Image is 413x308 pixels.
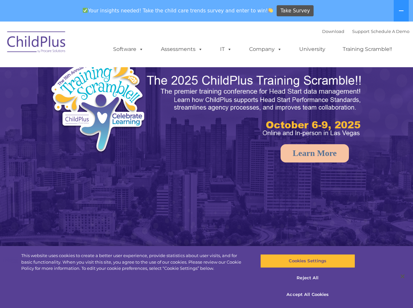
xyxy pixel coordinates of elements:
button: Reject All [260,271,355,285]
a: Schedule A Demo [371,29,409,34]
img: ChildPlus by Procare Solutions [4,27,69,59]
img: 👏 [268,8,273,13]
a: Company [243,43,288,56]
a: University [293,43,332,56]
img: ✅ [83,8,88,13]
a: Support [352,29,370,34]
a: Software [107,43,150,56]
a: Training Scramble!! [336,43,399,56]
a: Learn More [281,144,349,162]
button: Close [395,269,410,284]
a: Download [322,29,344,34]
span: Your insights needed! Take the child care trends survey and enter to win! [80,4,276,17]
font: | [322,29,409,34]
a: IT [214,43,238,56]
span: Take Survey [281,5,310,17]
a: Assessments [154,43,209,56]
span: Last name [91,43,111,48]
span: Phone number [91,70,119,75]
button: Cookies Settings [260,254,355,268]
button: Accept All Cookies [260,288,355,301]
a: Take Survey [277,5,314,17]
div: This website uses cookies to create a better user experience, provide statistics about user visit... [21,253,248,272]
